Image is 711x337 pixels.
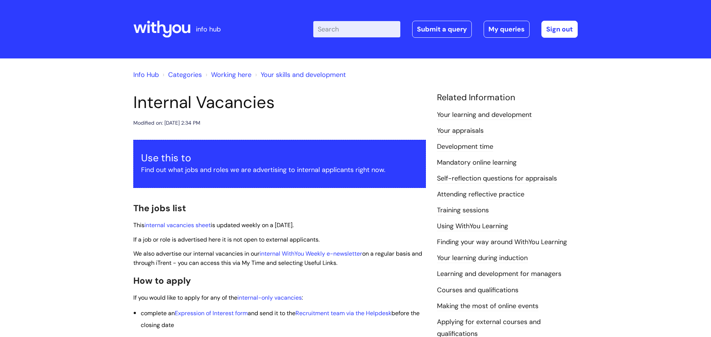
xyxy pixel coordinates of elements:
[253,69,346,81] li: Your skills and development
[211,70,251,79] a: Working here
[261,70,346,79] a: Your skills and development
[144,321,174,329] span: losing date
[437,222,508,231] a: Using WithYou Learning
[133,118,200,128] div: Modified on: [DATE] 2:34 PM
[133,70,159,79] a: Info Hub
[437,110,532,120] a: Your learning and development
[437,126,484,136] a: Your appraisals
[437,253,528,263] a: Your learning during induction
[313,21,578,38] div: | -
[133,294,303,301] span: If you would like to apply for any of the :
[412,21,472,38] a: Submit a query
[161,69,202,81] li: Solution home
[204,69,251,81] li: Working here
[437,237,567,247] a: Finding your way around WithYou Learning
[133,275,191,286] span: How to apply
[437,206,489,215] a: Training sessions
[437,142,493,152] a: Development time
[141,152,418,164] h3: Use this to
[437,158,517,168] a: Mandatory online learning
[141,164,418,176] p: Find out what jobs and roles we are advertising to internal applicants right now.
[437,286,518,295] a: Courses and qualifications
[133,236,320,243] span: If a job or role is advertised here it is not open to external applicants.
[260,250,362,257] a: internal WithYou Weekly e-newsletter
[313,21,400,37] input: Search
[133,221,294,229] span: This is updated weekly on a [DATE].
[141,309,420,329] span: and send it to the before the c
[437,269,561,279] a: Learning and development for managers
[144,221,211,229] a: internal vacancies sheet
[296,309,391,317] a: Recruitment team via the Helpdesk
[196,23,221,35] p: info hub
[175,309,248,317] a: Expression of Interest form
[133,92,426,112] h1: Internal Vacancies
[437,92,578,103] h4: Related Information
[484,21,530,38] a: My queries
[541,21,578,38] a: Sign out
[437,190,524,199] a: Attending reflective practice
[141,309,175,317] span: complete an
[437,301,538,311] a: Making the most of online events
[168,70,202,79] a: Categories
[133,202,186,214] span: The jobs list
[237,294,302,301] a: internal-only vacancies
[437,174,557,183] a: Self-reflection questions for appraisals
[133,250,422,267] span: We also advertise our internal vacancies in our on a regular basis and through iTrent - you can a...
